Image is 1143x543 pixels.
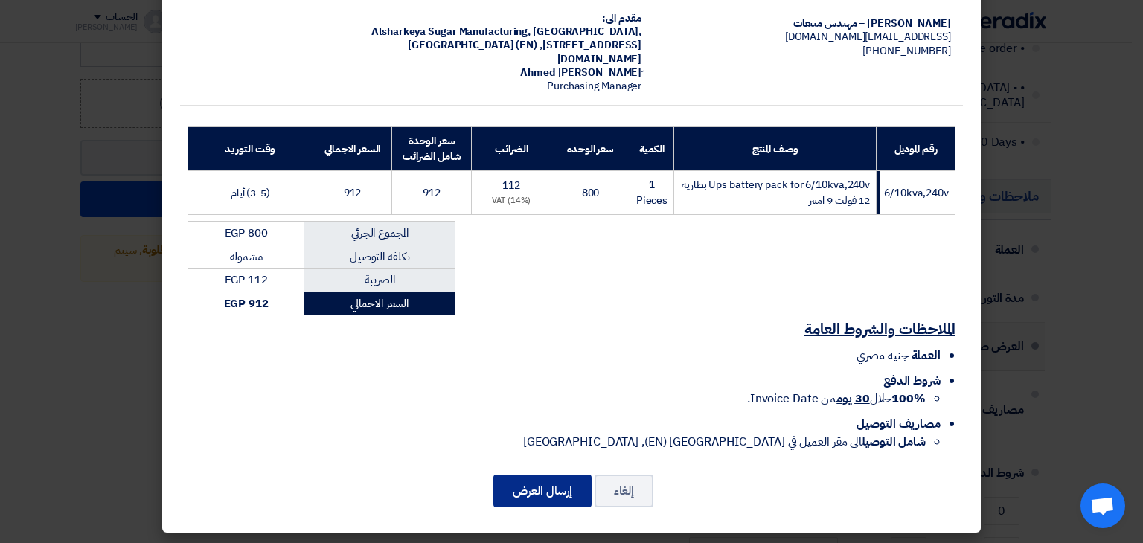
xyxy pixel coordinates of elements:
span: [EMAIL_ADDRESS][DOMAIN_NAME] [785,29,951,45]
td: المجموع الجزئي [304,222,455,245]
span: Purchasing Manager [547,78,641,94]
th: وقت التوريد [188,127,313,171]
strong: 100% [891,390,926,408]
span: خلال من Invoice Date. [747,390,926,408]
span: شروط الدفع [883,372,941,390]
strong: EGP 912 [224,295,269,312]
u: 30 يوم [836,390,869,408]
strong: مقدم الى: [602,10,641,26]
span: مصاريف التوصيل [857,415,941,433]
td: EGP 800 [188,222,304,245]
span: مشموله [230,248,263,265]
strong: شامل التوصيل [862,433,926,451]
div: Open chat [1080,483,1125,528]
span: 112 [502,178,520,193]
th: سعر الوحدة [551,127,630,171]
span: ِAhmed [PERSON_NAME] [520,65,641,80]
u: الملاحظات والشروط العامة [804,318,955,340]
th: سعر الوحدة شامل الضرائب [392,127,472,171]
th: الكمية [630,127,673,171]
button: إرسال العرض [493,475,592,507]
th: الضرائب [472,127,551,171]
span: [PHONE_NUMBER] [862,43,951,59]
td: الضريبة [304,269,455,292]
button: إلغاء [595,475,653,507]
td: تكلفه التوصيل [304,245,455,269]
span: Alsharkeya Sugar Manufacturing, [371,24,531,39]
span: 912 [344,185,362,201]
span: 800 [582,185,600,201]
div: [PERSON_NAME] – مهندس مبيعات [665,17,951,30]
li: الى مقر العميل في [GEOGRAPHIC_DATA] (EN), [GEOGRAPHIC_DATA] [188,433,926,451]
span: 912 [423,185,441,201]
span: جنيه مصري [857,347,908,364]
th: رقم الموديل [877,127,955,171]
span: 1 Pieces [636,177,667,208]
span: Ups battery pack for 6/10kva,240v بطاريه 12 فولت 9 امبير [682,177,870,208]
th: السعر الاجمالي [313,127,392,171]
td: السعر الاجمالي [304,292,455,315]
span: العملة [912,347,941,364]
span: EGP 112 [225,271,268,288]
div: (14%) VAT [478,195,545,208]
td: 6/10kva,240v [877,171,955,215]
span: (3-5) أيام [231,185,270,201]
span: [GEOGRAPHIC_DATA], [GEOGRAPHIC_DATA] (EN) ,[STREET_ADDRESS][DOMAIN_NAME] [408,24,641,66]
th: وصف المنتج [674,127,877,171]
